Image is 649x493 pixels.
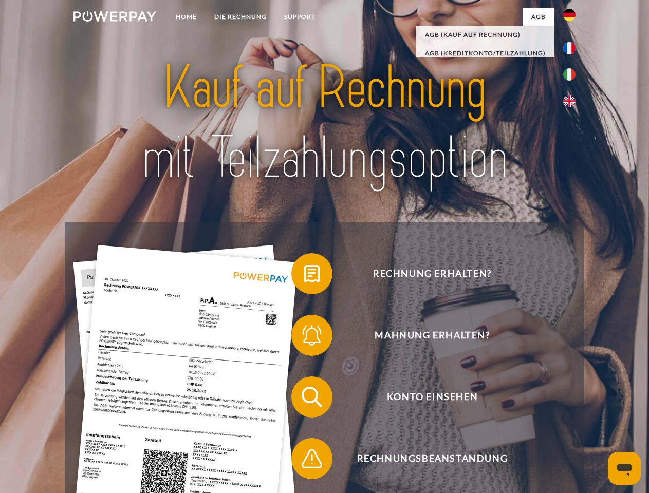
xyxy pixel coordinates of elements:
img: qb_bill.svg [299,261,325,287]
span: Rechnung erhalten? [306,253,558,294]
img: title-powerpay_de.svg [98,49,551,197]
button: Konto einsehen [291,376,559,418]
img: qb_bell.svg [299,323,325,348]
a: AGB (Kauf auf Rechnung) [416,26,554,44]
button: Mahnung erhalten? [291,315,559,356]
a: Home [167,8,206,26]
iframe: Schaltfläche zum Öffnen des Messaging-Fensters [608,452,641,485]
span: Konto einsehen [306,376,558,418]
button: Rechnungsbeanstandung [291,438,559,479]
span: Rechnungsbeanstandung [306,438,558,479]
span: Mahnung erhalten? [306,315,558,356]
a: SUPPORT [275,8,324,26]
a: agb [523,8,554,26]
img: logo-powerpay-white.svg [73,11,156,22]
a: DIE RECHNUNG [206,8,275,26]
button: Rechnung erhalten? [291,253,559,294]
img: de [563,9,576,21]
img: fr [563,42,576,54]
a: AGB (Kreditkonto/Teilzahlung) [416,44,554,63]
img: it [563,68,576,81]
img: en [563,95,576,107]
img: qb_search.svg [299,384,325,410]
img: qb_warning.svg [299,446,325,471]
